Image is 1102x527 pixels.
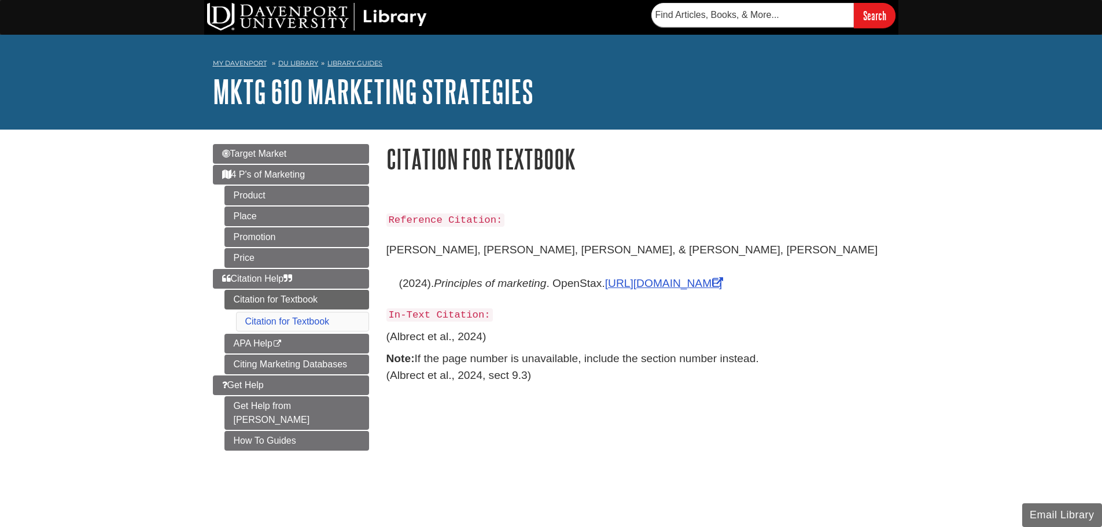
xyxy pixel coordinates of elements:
[651,3,895,28] form: Searches DU Library's articles, books, and more
[386,233,890,300] p: [PERSON_NAME], [PERSON_NAME], [PERSON_NAME], & [PERSON_NAME], [PERSON_NAME] (2024). . OpenStax.
[224,290,369,309] a: Citation for Textbook
[207,3,427,31] img: DU Library
[224,334,369,353] a: APA Help
[224,355,369,374] a: Citing Marketing Databases
[213,58,267,68] a: My Davenport
[213,73,533,109] a: MKTG 610 Marketing Strategies
[222,149,287,159] span: Target Market
[386,329,890,345] p: (Albrect et al., 2024)
[224,248,369,268] a: Price
[605,277,728,289] a: Link opens in new window
[222,380,264,390] span: Get Help
[213,56,890,74] nav: breadcrumb
[224,207,369,226] a: Place
[224,396,369,430] a: Get Help from [PERSON_NAME]
[222,169,305,179] span: 4 P's of Marketing
[327,59,382,67] a: Library Guides
[245,316,330,326] a: Citation for Textbook
[222,274,293,283] span: Citation Help
[386,351,890,384] p: If the page number is unavailable, include the section number instead. (Albrect et al., 2024, sec...
[213,375,369,395] a: Get Help
[224,186,369,205] a: Product
[386,213,505,227] code: Reference Citation:
[854,3,895,28] input: Search
[651,3,854,27] input: Find Articles, Books, & More...
[272,340,282,348] i: This link opens in a new window
[224,431,369,451] a: How To Guides
[213,144,369,164] a: Target Market
[278,59,318,67] a: DU Library
[386,144,890,174] h1: Citation for Textbook
[224,227,369,247] a: Promotion
[434,277,546,289] i: Principles of marketing
[1022,503,1102,527] button: Email Library
[386,352,415,364] strong: Note:
[386,308,493,322] code: In-Text Citation:
[213,165,369,185] a: 4 P's of Marketing
[213,144,369,451] div: Guide Page Menu
[213,269,369,289] a: Citation Help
